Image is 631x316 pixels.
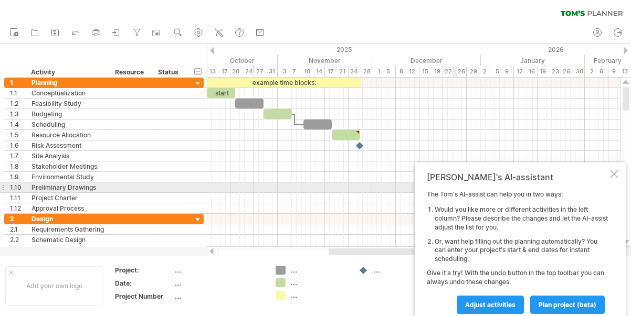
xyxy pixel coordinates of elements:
[278,66,301,77] div: 3 - 7
[31,161,104,171] div: Stakeholder Meetings
[10,224,26,234] div: 2.1
[10,172,26,182] div: 1.9
[175,292,263,301] div: ....
[374,266,431,275] div: ....
[291,266,348,275] div: ....
[301,66,325,77] div: 10 - 14
[278,55,372,66] div: November 2025
[291,278,348,287] div: ....
[31,88,104,98] div: Conceptualization
[115,279,173,288] div: Date:
[31,214,104,224] div: Design
[372,66,396,77] div: 1 - 5
[10,99,26,108] div: 1.2
[427,172,608,182] div: [PERSON_NAME]'s AI-assistant
[10,130,26,140] div: 1.5
[10,119,26,129] div: 1.4
[169,55,278,66] div: October 2025
[10,88,26,98] div: 1.1
[457,296,524,314] a: Adjust activities
[467,66,490,77] div: 29 - 2
[207,78,361,88] div: example time blocks:
[443,66,467,77] div: 22 - 26
[31,99,104,108] div: Feasibility Study
[207,88,235,98] div: start
[561,66,585,77] div: 26 - 30
[31,140,104,150] div: Risk Assessment
[31,203,104,213] div: Approval Process
[481,55,585,66] div: January 2026
[419,66,443,77] div: 15 - 19
[10,203,26,213] div: 1.12
[31,78,104,88] div: Planning
[465,301,516,309] span: Adjust activities
[31,193,104,203] div: Project Charter
[31,67,104,78] div: Activity
[514,66,538,77] div: 12 - 16
[349,66,372,77] div: 24 - 28
[175,279,263,288] div: ....
[10,214,26,224] div: 2
[230,66,254,77] div: 20 - 24
[427,190,608,313] div: The Tom's AI-assist can help you in two ways: Give it a try! With the undo button in the top tool...
[158,67,181,78] div: Status
[31,235,104,245] div: Schematic Design
[10,140,26,150] div: 1.6
[207,66,230,77] div: 13 - 17
[31,224,104,234] div: Requirements Gathering
[10,235,26,245] div: 2.2
[31,130,104,140] div: Resource Allocation
[530,296,605,314] a: plan project (beta)
[115,67,147,78] div: Resource
[10,151,26,161] div: 1.7
[115,266,173,275] div: Project:
[10,182,26,192] div: 1.10
[435,205,608,232] li: Would you like more or different activities in the left column? Please describe the changes and l...
[585,66,608,77] div: 2 - 6
[31,182,104,192] div: Preliminary Drawings
[31,119,104,129] div: Scheduling
[115,292,173,301] div: Project Number
[10,78,26,88] div: 1
[31,151,104,161] div: Site Analysis
[31,245,104,255] div: Design Development
[254,66,278,77] div: 27 - 31
[435,237,608,264] li: Or, want help filling out the planning automatically? You can enter your project's start & end da...
[490,66,514,77] div: 5 - 9
[175,266,263,275] div: ....
[10,109,26,119] div: 1.3
[325,66,349,77] div: 17 - 21
[291,291,348,300] div: ....
[10,193,26,203] div: 1.11
[396,66,419,77] div: 8 - 12
[10,245,26,255] div: 2.3
[372,55,481,66] div: December 2025
[5,266,103,306] div: Add your own logo
[31,172,104,182] div: Environmental Study
[538,66,561,77] div: 19 - 23
[10,161,26,171] div: 1.8
[31,109,104,119] div: Budgeting
[539,301,596,309] span: plan project (beta)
